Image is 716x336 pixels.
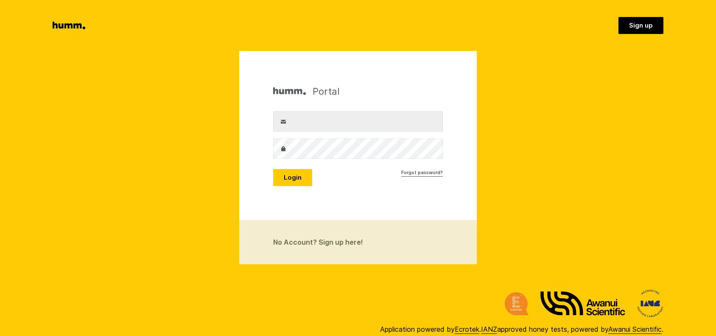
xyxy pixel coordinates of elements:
[608,325,662,334] a: Awanui Scientific
[273,85,340,98] h1: Portal
[505,292,529,315] img: Ecrotek
[273,85,306,98] img: Humm
[618,17,663,34] a: Sign up
[273,169,312,186] button: Login
[540,291,625,316] img: Awanui Scientific
[401,169,443,177] a: Forgot password?
[380,324,663,334] div: Application powered by . approved honey tests, powered by .
[637,290,663,317] img: International Accreditation New Zealand
[481,325,497,334] a: IANZ
[239,220,477,264] a: No Account? Sign up here!
[455,325,479,334] a: Ecrotek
